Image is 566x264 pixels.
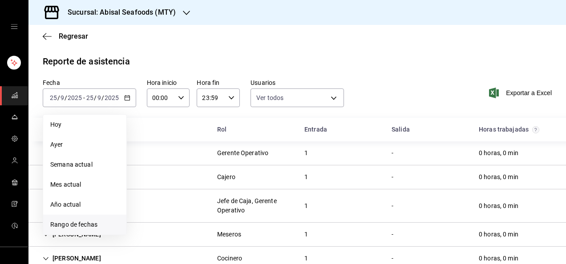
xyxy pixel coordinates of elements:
h3: Sucursal: Abisal Seafoods (MTY) [61,7,176,18]
span: / [94,94,97,101]
div: Meseros [217,230,241,239]
div: Cell [297,198,315,214]
div: Cocinero [217,254,242,263]
span: Hoy [50,120,119,129]
div: Row [28,189,566,223]
div: Cell [36,226,108,243]
span: Rango de fechas [50,220,119,229]
div: Gerente Operativo [217,148,268,158]
div: HeadCell [210,121,297,138]
div: Cell [36,198,108,214]
div: HeadCell [36,121,210,138]
input: -- [97,94,101,101]
div: Cell [384,145,400,161]
label: Hora inicio [147,80,190,86]
div: Jefe de Caja, Gerente Operativo [217,196,290,215]
div: Cell [472,169,526,185]
label: Usuarios [251,80,344,86]
button: Exportar a Excel [491,88,552,98]
div: Cell [210,145,275,161]
span: / [101,94,104,101]
label: Hora fin [197,80,240,86]
div: Reporte de asistencia [43,55,130,68]
div: HeadCell [384,121,472,138]
div: Cell [384,226,400,243]
span: Mes actual [50,180,119,189]
div: HeadCell [297,121,384,138]
div: Cell [297,169,315,185]
button: Regresar [43,32,88,40]
span: / [65,94,67,101]
div: Row [28,141,566,165]
span: Regresar [59,32,88,40]
span: Ver todos [256,93,283,102]
div: Cell [472,145,526,161]
div: Cell [36,145,108,161]
div: Cell [297,226,315,243]
input: -- [60,94,65,101]
div: Row [28,223,566,247]
input: ---- [104,94,119,101]
button: open drawer [11,23,18,30]
svg: El total de horas trabajadas por usuario es el resultado de la suma redondeada del registro de ho... [532,126,539,133]
div: Head [28,118,566,141]
div: Cell [472,226,526,243]
div: Cell [210,226,248,243]
div: Cajero [217,172,235,182]
span: Año actual [50,200,119,209]
span: Semana actual [50,160,119,169]
div: Row [28,165,566,189]
div: Cell [384,198,400,214]
div: Cell [384,169,400,185]
span: - [83,94,85,101]
div: Cell [472,198,526,214]
input: -- [49,94,57,101]
div: Cell [210,169,243,185]
input: ---- [67,94,82,101]
div: Cell [210,193,297,219]
div: Cell [36,169,108,185]
span: / [57,94,60,101]
span: Ayer [50,140,119,149]
input: -- [86,94,94,101]
div: HeadCell [472,121,559,138]
div: Cell [297,145,315,161]
label: Fecha [43,80,136,86]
